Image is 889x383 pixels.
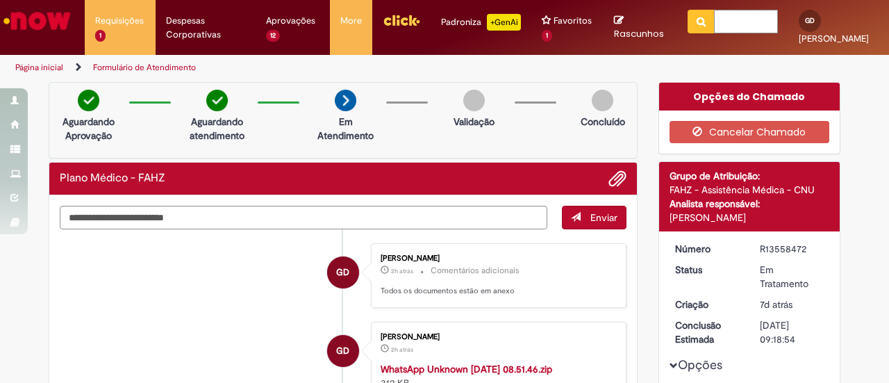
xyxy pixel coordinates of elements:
[665,298,750,311] dt: Criação
[391,267,413,275] time: 30/09/2025 08:53:03
[659,83,840,111] div: Opções do Chamado
[608,170,626,188] button: Adicionar anexos
[670,197,830,211] div: Analista responsável:
[336,256,349,289] span: GD
[93,62,196,73] a: Formulário de Atendimento
[431,265,520,277] small: Comentários adicionais
[391,345,413,354] time: 30/09/2025 08:52:57
[381,333,612,341] div: [PERSON_NAME]
[688,10,715,33] button: Pesquisar
[266,30,280,42] span: 12
[592,90,613,111] img: img-circle-grey.png
[670,183,830,197] div: FAHZ - Assistência Médica - CNU
[166,14,246,42] span: Despesas Corporativas
[590,211,617,224] span: Enviar
[760,298,824,311] div: 23/09/2025 11:12:24
[327,335,359,367] div: Giselle Queiroz Dias
[760,263,824,291] div: Em Tratamento
[183,115,251,142] p: Aguardando atendimento
[665,242,750,256] dt: Número
[760,298,792,311] span: 7d atrás
[335,90,356,111] img: arrow-next.png
[760,298,792,311] time: 23/09/2025 11:12:24
[78,90,99,111] img: check-circle-green.png
[665,318,750,346] dt: Conclusão Estimada
[805,16,815,25] span: GD
[60,206,547,229] textarea: Digite sua mensagem aqui...
[312,115,379,142] p: Em Atendimento
[60,172,165,185] h2: Plano Médico - FAHZ Histórico de tíquete
[95,14,144,28] span: Requisições
[381,254,612,263] div: [PERSON_NAME]
[581,115,625,129] p: Concluído
[614,15,667,40] a: Rascunhos
[463,90,485,111] img: img-circle-grey.png
[760,242,824,256] div: R13558472
[10,55,582,81] ul: Trilhas de página
[383,10,420,31] img: click_logo_yellow_360x200.png
[665,263,750,277] dt: Status
[340,14,362,28] span: More
[327,256,359,288] div: Giselle Queiroz Dias
[55,115,122,142] p: Aguardando Aprovação
[554,14,592,28] span: Favoritos
[381,286,612,297] p: Todos os documentos estão em anexo
[760,318,824,346] div: [DATE] 09:18:54
[670,169,830,183] div: Grupo de Atribuição:
[15,62,63,73] a: Página inicial
[336,334,349,368] span: GD
[381,363,552,375] a: WhatsApp Unknown [DATE] 08.51.46.zip
[670,121,830,143] button: Cancelar Chamado
[614,27,664,40] span: Rascunhos
[1,7,73,35] img: ServiceNow
[206,90,228,111] img: check-circle-green.png
[391,267,413,275] span: 2h atrás
[391,345,413,354] span: 2h atrás
[95,30,106,42] span: 1
[454,115,495,129] p: Validação
[799,33,869,44] span: [PERSON_NAME]
[542,30,552,42] span: 1
[562,206,626,229] button: Enviar
[670,211,830,225] div: [PERSON_NAME]
[266,14,315,28] span: Aprovações
[441,14,521,31] div: Padroniza
[487,14,521,31] p: +GenAi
